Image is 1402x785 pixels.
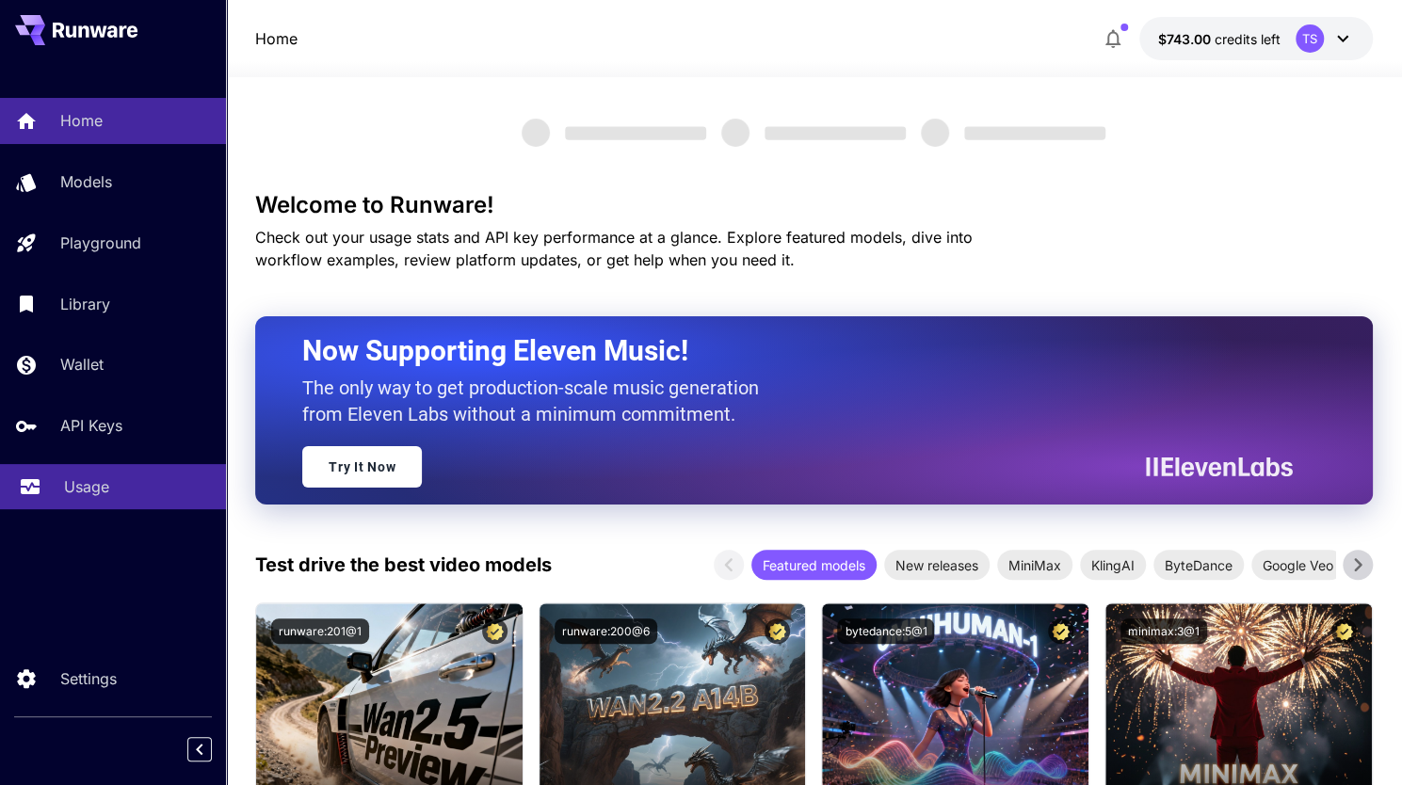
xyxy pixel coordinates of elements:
[884,555,990,575] span: New releases
[302,333,1279,369] h2: Now Supporting Eleven Music!
[997,550,1072,580] div: MiniMax
[1251,550,1345,580] div: Google Veo
[1080,555,1146,575] span: KlingAI
[255,27,298,50] a: Home
[60,293,110,315] p: Library
[1080,550,1146,580] div: KlingAI
[1251,555,1345,575] span: Google Veo
[64,475,109,498] p: Usage
[255,551,552,579] p: Test drive the best video models
[555,618,657,644] button: runware:200@6
[1139,17,1373,60] button: $742.99782TS
[1158,31,1215,47] span: $743.00
[1153,555,1244,575] span: ByteDance
[1153,550,1244,580] div: ByteDance
[837,618,934,644] button: bytedance:5@1
[60,353,104,376] p: Wallet
[751,555,877,575] span: Featured models
[255,192,1373,218] h3: Welcome to Runware!
[60,232,141,254] p: Playground
[482,618,508,644] button: Certified Model – Vetted for best performance and includes a commercial license.
[1331,618,1357,644] button: Certified Model – Vetted for best performance and includes a commercial license.
[1120,618,1207,644] button: minimax:3@1
[255,27,298,50] nav: breadcrumb
[997,555,1072,575] span: MiniMax
[60,667,117,690] p: Settings
[187,737,212,761] button: Collapse sidebar
[60,170,112,193] p: Models
[255,228,973,269] span: Check out your usage stats and API key performance at a glance. Explore featured models, dive int...
[271,618,369,644] button: runware:201@1
[1215,31,1281,47] span: credits left
[751,550,877,580] div: Featured models
[201,732,226,766] div: Collapse sidebar
[1158,29,1281,49] div: $742.99782
[60,109,103,132] p: Home
[1048,618,1073,644] button: Certified Model – Vetted for best performance and includes a commercial license.
[765,618,790,644] button: Certified Model – Vetted for best performance and includes a commercial license.
[60,414,122,437] p: API Keys
[302,375,773,427] p: The only way to get production-scale music generation from Eleven Labs without a minimum commitment.
[1296,24,1324,53] div: TS
[884,550,990,580] div: New releases
[302,446,422,488] a: Try It Now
